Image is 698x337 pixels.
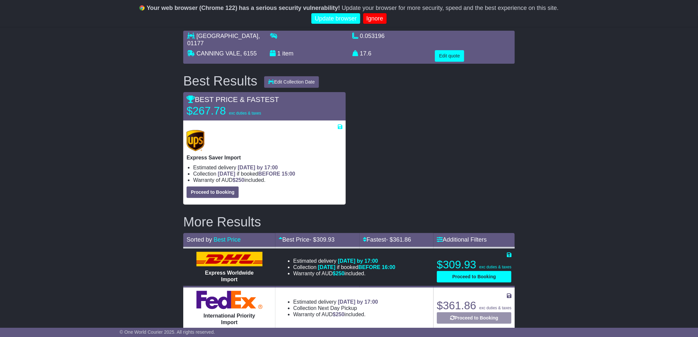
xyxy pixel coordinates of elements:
span: Update your browser for more security, speed and the best experience on this site. [342,5,559,11]
a: Best Price [214,236,241,243]
span: [DATE] [218,171,235,177]
li: Warranty of AUD included. [293,311,378,318]
span: $ [333,312,345,317]
p: $309.93 [437,258,511,271]
span: BEFORE [258,171,280,177]
li: Warranty of AUD included. [293,270,395,277]
li: Estimated delivery [293,299,378,305]
span: , 6155 [240,50,257,57]
span: $ [232,177,244,183]
span: 250 [235,177,244,183]
span: Express Worldwide Import [205,270,254,282]
p: $361.86 [437,299,511,312]
a: Fastest- $361.86 [363,236,411,243]
span: International Priority Import [203,313,255,325]
button: Proceed to Booking [437,271,511,283]
span: - $ [309,236,334,243]
span: - $ [386,236,411,243]
span: exc duties & taxes [479,265,511,269]
span: 17.6 [360,50,371,57]
li: Collection [293,305,378,311]
span: exc duties & taxes [479,306,511,310]
img: DHL: Express Worldwide Import [196,252,262,266]
p: Express Saver Import [187,154,342,161]
span: BEFORE [358,264,380,270]
span: 361.86 [393,236,411,243]
a: Best Price- $309.93 [279,236,334,243]
span: [DATE] by 17:00 [238,165,278,170]
img: FedEx Express: International Priority Import [196,291,262,309]
span: 250 [336,271,345,276]
span: CANNING VALE [196,50,240,57]
p: $267.78 [187,104,269,118]
li: Collection [293,264,395,270]
span: 250 [336,312,345,317]
span: [DATE] by 17:00 [338,299,378,305]
span: 16:00 [382,264,396,270]
span: $ [333,271,345,276]
span: 0.053196 [360,33,385,39]
li: Warranty of AUD included. [193,177,342,183]
b: Your web browser (Chrome 122) has a serious security vulnerability! [147,5,340,11]
span: item [282,50,294,57]
span: if booked [318,264,395,270]
span: Next Day Pickup [318,305,357,311]
span: , 01177 [187,33,260,47]
span: if booked [218,171,295,177]
li: Collection [193,171,342,177]
li: Estimated delivery [193,164,342,171]
a: Update browser [311,13,360,24]
span: 15:00 [282,171,295,177]
h2: More Results [183,215,515,229]
span: Sorted by [187,236,212,243]
button: Edit quote [435,50,464,62]
img: UPS (new): Express Saver Import [187,130,204,151]
div: Best Results [180,74,261,88]
span: [DATE] by 17:00 [338,258,378,264]
button: Edit Collection Date [264,76,319,88]
button: Proceed to Booking [437,312,511,324]
span: 1 [277,50,281,57]
li: Estimated delivery [293,258,395,264]
span: 309.93 [316,236,334,243]
span: exc duties & taxes [229,111,261,116]
span: © One World Courier 2025. All rights reserved. [120,329,215,335]
span: [DATE] [318,264,335,270]
button: Proceed to Booking [187,186,239,198]
a: Additional Filters [437,236,487,243]
span: BEST PRICE & FASTEST [187,95,279,104]
span: [GEOGRAPHIC_DATA] [196,33,258,39]
a: Ignore [363,13,387,24]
